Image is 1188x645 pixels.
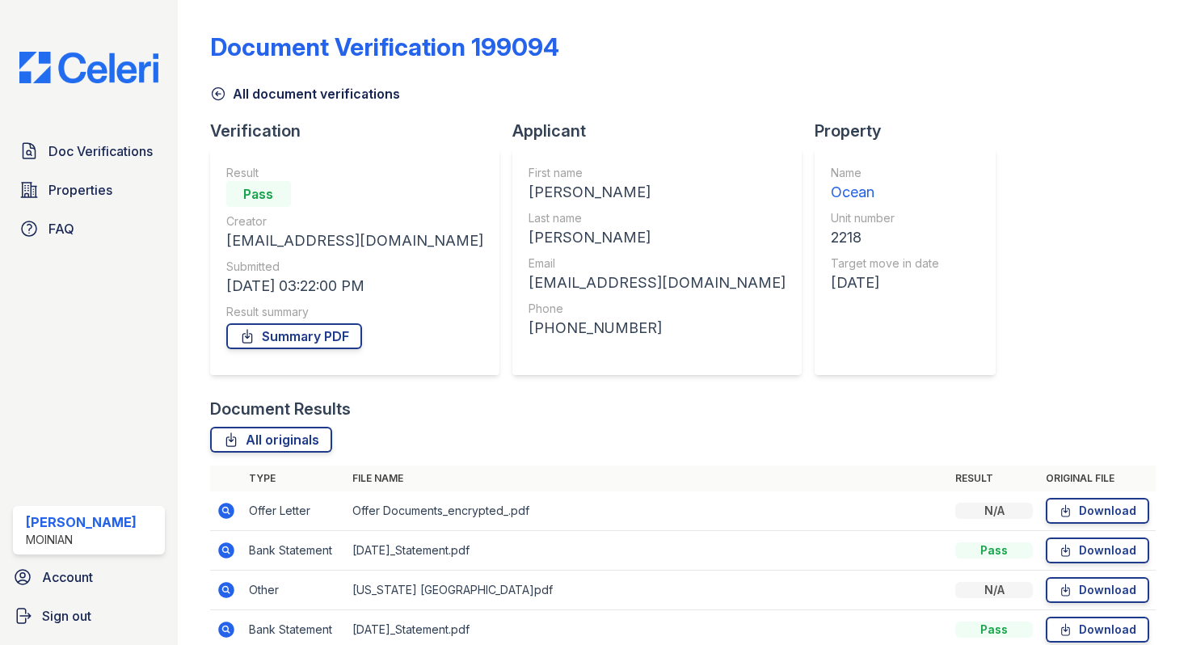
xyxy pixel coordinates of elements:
a: Download [1046,498,1149,524]
div: Moinian [26,532,137,548]
a: Summary PDF [226,323,362,349]
div: Pass [226,181,291,207]
div: [EMAIL_ADDRESS][DOMAIN_NAME] [226,230,483,252]
div: Target move in date [831,255,939,272]
div: Result summary [226,304,483,320]
div: Email [529,255,786,272]
th: Result [949,466,1039,491]
div: Name [831,165,939,181]
th: Original file [1039,466,1156,491]
td: Bank Statement [242,531,346,571]
div: Applicant [512,120,815,142]
div: Property [815,120,1009,142]
div: [PHONE_NUMBER] [529,317,786,339]
a: Download [1046,617,1149,643]
div: Document Results [210,398,351,420]
div: Phone [529,301,786,317]
div: 2218 [831,226,939,249]
a: Download [1046,577,1149,603]
span: FAQ [48,219,74,238]
div: Verification [210,120,512,142]
div: [PERSON_NAME] [26,512,137,532]
div: Creator [226,213,483,230]
span: Properties [48,180,112,200]
div: [EMAIL_ADDRESS][DOMAIN_NAME] [529,272,786,294]
a: All originals [210,427,332,453]
div: Pass [955,622,1033,638]
div: N/A [955,503,1033,519]
img: CE_Logo_Blue-a8612792a0a2168367f1c8372b55b34899dd931a85d93a1a3d3e32e68fde9ad4.png [6,52,171,83]
a: Doc Verifications [13,135,165,167]
a: Name Ocean [831,165,939,204]
div: Ocean [831,181,939,204]
div: Document Verification 199094 [210,32,559,61]
div: [PERSON_NAME] [529,181,786,204]
a: Download [1046,537,1149,563]
span: Account [42,567,93,587]
td: Other [242,571,346,610]
div: Unit number [831,210,939,226]
div: First name [529,165,786,181]
a: Properties [13,174,165,206]
span: Doc Verifications [48,141,153,161]
a: All document verifications [210,84,400,103]
a: Account [6,561,171,593]
div: Submitted [226,259,483,275]
span: Sign out [42,606,91,626]
td: [US_STATE] [GEOGRAPHIC_DATA]pdf [346,571,949,610]
a: FAQ [13,213,165,245]
th: Type [242,466,346,491]
div: [PERSON_NAME] [529,226,786,249]
div: [DATE] [831,272,939,294]
div: Last name [529,210,786,226]
td: Offer Letter [242,491,346,531]
div: Pass [955,542,1033,559]
a: Sign out [6,600,171,632]
div: N/A [955,582,1033,598]
div: [DATE] 03:22:00 PM [226,275,483,297]
td: [DATE]_Statement.pdf [346,531,949,571]
div: Result [226,165,483,181]
th: File name [346,466,949,491]
td: Offer Documents_encrypted_.pdf [346,491,949,531]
